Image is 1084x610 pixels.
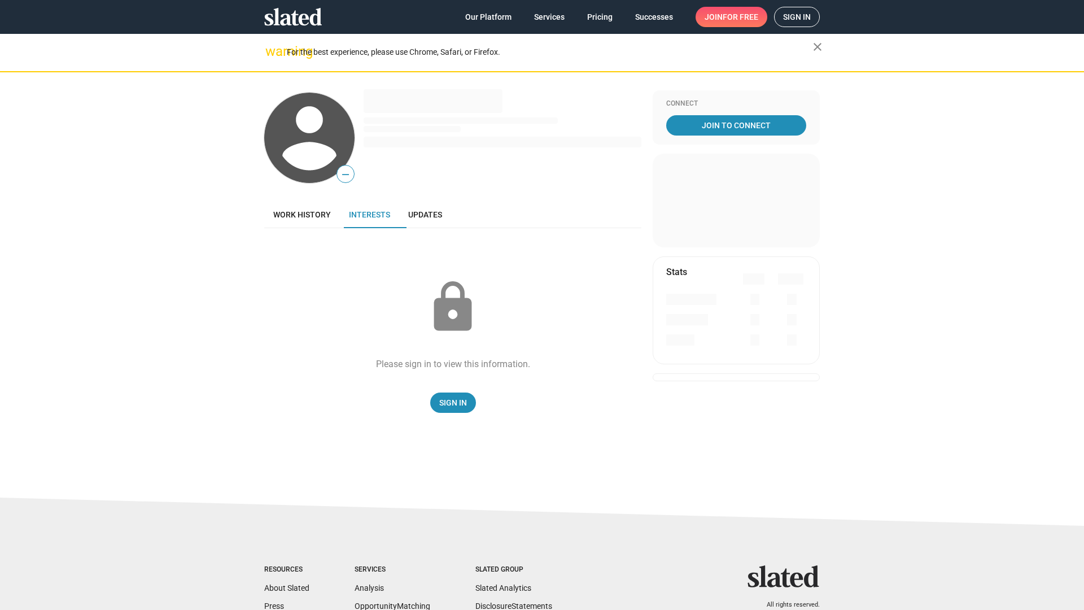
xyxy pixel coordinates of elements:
[783,7,811,27] span: Sign in
[774,7,820,27] a: Sign in
[399,201,451,228] a: Updates
[696,7,767,27] a: Joinfor free
[340,201,399,228] a: Interests
[578,7,622,27] a: Pricing
[425,279,481,335] mat-icon: lock
[430,393,476,413] a: Sign In
[273,210,331,219] span: Work history
[376,358,530,370] div: Please sign in to view this information.
[723,7,758,27] span: for free
[264,583,309,592] a: About Slated
[355,583,384,592] a: Analysis
[811,40,824,54] mat-icon: close
[525,7,574,27] a: Services
[287,45,813,60] div: For the best experience, please use Chrome, Safari, or Firefox.
[666,99,806,108] div: Connect
[456,7,521,27] a: Our Platform
[475,565,552,574] div: Slated Group
[439,393,467,413] span: Sign In
[666,115,806,136] a: Join To Connect
[626,7,682,27] a: Successes
[265,45,279,58] mat-icon: warning
[534,7,565,27] span: Services
[264,201,340,228] a: Work history
[264,565,309,574] div: Resources
[349,210,390,219] span: Interests
[705,7,758,27] span: Join
[408,210,442,219] span: Updates
[668,115,804,136] span: Join To Connect
[355,565,430,574] div: Services
[337,167,354,182] span: —
[587,7,613,27] span: Pricing
[465,7,512,27] span: Our Platform
[475,583,531,592] a: Slated Analytics
[666,266,687,278] mat-card-title: Stats
[635,7,673,27] span: Successes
